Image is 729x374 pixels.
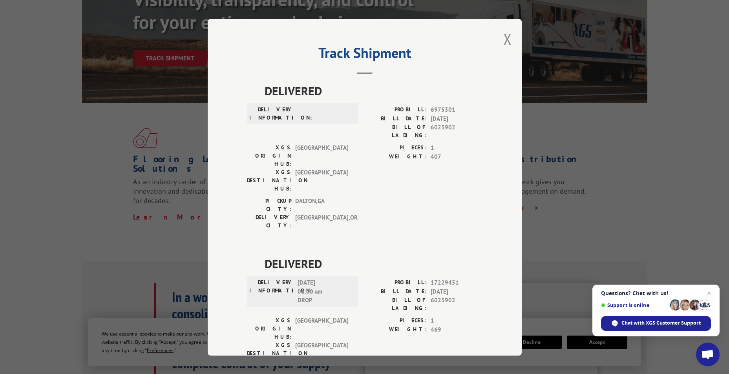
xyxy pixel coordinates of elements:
[365,143,427,153] label: PIECES:
[431,296,482,312] span: 6023902
[431,114,482,123] span: [DATE]
[247,168,291,193] label: XGS DESTINATION HUB:
[247,47,482,62] h2: Track Shipment
[365,105,427,114] label: PROBILL:
[431,287,482,296] span: [DATE]
[295,143,348,168] span: [GEOGRAPHIC_DATA]
[365,325,427,334] label: WEIGHT:
[365,114,427,123] label: BILL DATE:
[247,213,291,230] label: DELIVERY CITY:
[247,197,291,213] label: PICKUP CITY:
[365,123,427,140] label: BILL OF LADING:
[295,316,348,341] span: [GEOGRAPHIC_DATA]
[265,82,482,100] span: DELIVERED
[247,143,291,168] label: XGS ORIGIN HUB:
[298,278,351,305] span: [DATE] 06:00 am DROP
[503,29,512,49] button: Close modal
[431,325,482,334] span: 469
[601,316,711,331] div: Chat with XGS Customer Support
[704,289,714,298] span: Close chat
[431,152,482,161] span: 407
[247,316,291,341] label: XGS ORIGIN HUB:
[249,105,294,122] label: DELIVERY INFORMATION:
[295,168,348,193] span: [GEOGRAPHIC_DATA]
[247,341,291,366] label: XGS DESTINATION HUB:
[696,343,720,366] div: Open chat
[295,213,348,230] span: [GEOGRAPHIC_DATA] , OR
[431,143,482,153] span: 1
[365,316,427,325] label: PIECES:
[365,152,427,161] label: WEIGHT:
[431,123,482,140] span: 6023902
[249,278,294,305] label: DELIVERY INFORMATION:
[365,287,427,296] label: BILL DATE:
[601,302,667,308] span: Support is online
[431,105,482,114] span: 6975301
[295,341,348,366] span: [GEOGRAPHIC_DATA]
[431,316,482,325] span: 1
[295,197,348,213] span: DALTON , GA
[621,320,701,327] span: Chat with XGS Customer Support
[265,255,482,272] span: DELIVERED
[601,290,711,296] span: Questions? Chat with us!
[431,278,482,287] span: 17229451
[365,278,427,287] label: PROBILL:
[365,296,427,312] label: BILL OF LADING:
